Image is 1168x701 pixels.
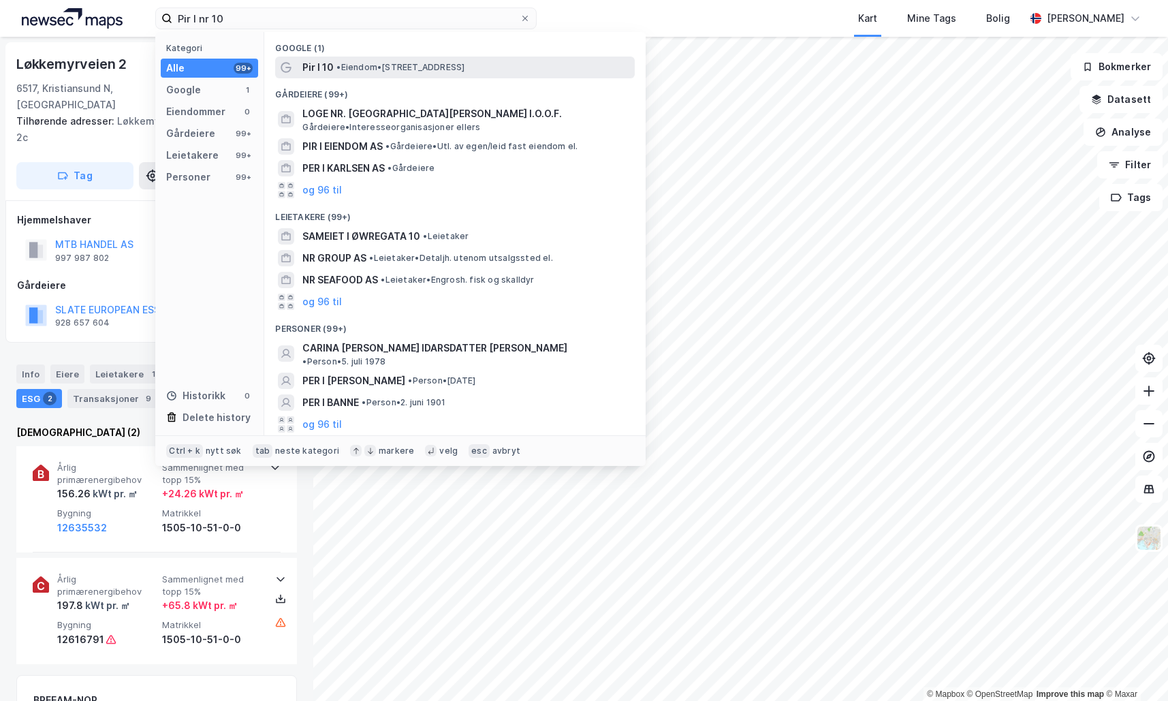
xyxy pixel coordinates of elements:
[264,313,646,337] div: Personer (99+)
[146,367,160,381] div: 1
[1084,119,1163,146] button: Analyse
[162,597,238,614] div: + 65.8 kWt pr. ㎡
[16,115,117,127] span: Tilhørende adresser:
[57,597,130,614] div: 197.8
[55,317,110,328] div: 928 657 604
[439,446,458,456] div: velg
[57,632,104,648] div: 12616791
[57,486,138,502] div: 156.26
[162,486,244,502] div: + 24.26 kWt pr. ㎡
[166,43,258,53] div: Kategori
[302,272,378,288] span: NR SEAFOOD AS
[16,364,45,384] div: Info
[183,409,251,426] div: Delete history
[242,84,253,95] div: 1
[1097,151,1163,178] button: Filter
[17,277,296,294] div: Gårdeiere
[302,394,359,411] span: PER I BANNE
[91,486,138,502] div: kWt pr. ㎡
[166,125,215,142] div: Gårdeiere
[385,141,578,152] span: Gårdeiere • Utl. av egen/leid fast eiendom el.
[1071,53,1163,80] button: Bokmerker
[858,10,877,27] div: Kart
[162,632,262,648] div: 1505-10-51-0-0
[302,356,306,367] span: •
[302,122,480,133] span: Gårdeiere • Interesseorganisasjoner ellers
[83,597,130,614] div: kWt pr. ㎡
[369,253,552,264] span: Leietaker • Detaljh. utenom utsalgssted el.
[166,388,225,404] div: Historikk
[162,520,262,536] div: 1505-10-51-0-0
[57,619,157,631] span: Bygning
[275,446,339,456] div: neste kategori
[234,128,253,139] div: 99+
[336,62,341,72] span: •
[1099,184,1163,211] button: Tags
[16,80,185,113] div: 6517, Kristiansund N, [GEOGRAPHIC_DATA]
[362,397,366,407] span: •
[57,574,157,597] span: Årlig primærenergibehov
[385,141,390,151] span: •
[43,392,57,405] div: 2
[166,147,219,163] div: Leietakere
[162,462,262,486] span: Sammenlignet med topp 15%
[302,160,385,176] span: PER I KARLSEN AS
[1100,636,1168,701] iframe: Chat Widget
[302,416,342,433] button: og 96 til
[379,446,414,456] div: markere
[166,82,201,98] div: Google
[986,10,1010,27] div: Bolig
[492,446,520,456] div: avbryt
[142,392,155,405] div: 9
[302,356,385,367] span: Person • 5. juli 1978
[17,212,296,228] div: Hjemmelshaver
[16,162,133,189] button: Tag
[408,375,412,386] span: •
[1037,689,1104,699] a: Improve this map
[381,275,385,285] span: •
[264,32,646,57] div: Google (1)
[166,104,225,120] div: Eiendommer
[242,106,253,117] div: 0
[388,163,392,173] span: •
[57,520,107,536] button: 12635532
[408,375,475,386] span: Person • [DATE]
[967,689,1033,699] a: OpenStreetMap
[302,138,383,155] span: PIR I EIENDOM AS
[234,150,253,161] div: 99+
[302,250,366,266] span: NR GROUP AS
[264,201,646,225] div: Leietakere (99+)
[90,364,165,384] div: Leietakere
[362,397,445,408] span: Person • 2. juni 1901
[253,444,273,458] div: tab
[927,689,964,699] a: Mapbox
[388,163,435,174] span: Gårdeiere
[469,444,490,458] div: esc
[57,508,157,519] span: Bygning
[172,8,520,29] input: Søk på adresse, matrikkel, gårdeiere, leietakere eller personer
[16,53,129,75] div: Løkkemyrveien 2
[22,8,123,29] img: logo.a4113a55bc3d86da70a041830d287a7e.svg
[234,63,253,74] div: 99+
[1079,86,1163,113] button: Datasett
[369,253,373,263] span: •
[16,113,286,146] div: Løkkemyrveien 2b, Løkkemyrveien 2c
[302,373,405,389] span: PER I [PERSON_NAME]
[302,59,334,76] span: Pir I 10
[1100,636,1168,701] div: Kontrollprogram for chat
[264,78,646,103] div: Gårdeiere (99+)
[162,508,262,519] span: Matrikkel
[907,10,956,27] div: Mine Tags
[242,390,253,401] div: 0
[162,619,262,631] span: Matrikkel
[234,172,253,183] div: 99+
[302,294,342,310] button: og 96 til
[1136,525,1162,551] img: Z
[302,340,567,356] span: CARINA [PERSON_NAME] IDARSDATTER [PERSON_NAME]
[336,62,464,73] span: Eiendom • [STREET_ADDRESS]
[16,424,297,441] div: [DEMOGRAPHIC_DATA] (2)
[57,462,157,486] span: Årlig primærenergibehov
[67,389,161,408] div: Transaksjoner
[302,228,420,245] span: SAMEIET I ØWREGATA 10
[166,169,210,185] div: Personer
